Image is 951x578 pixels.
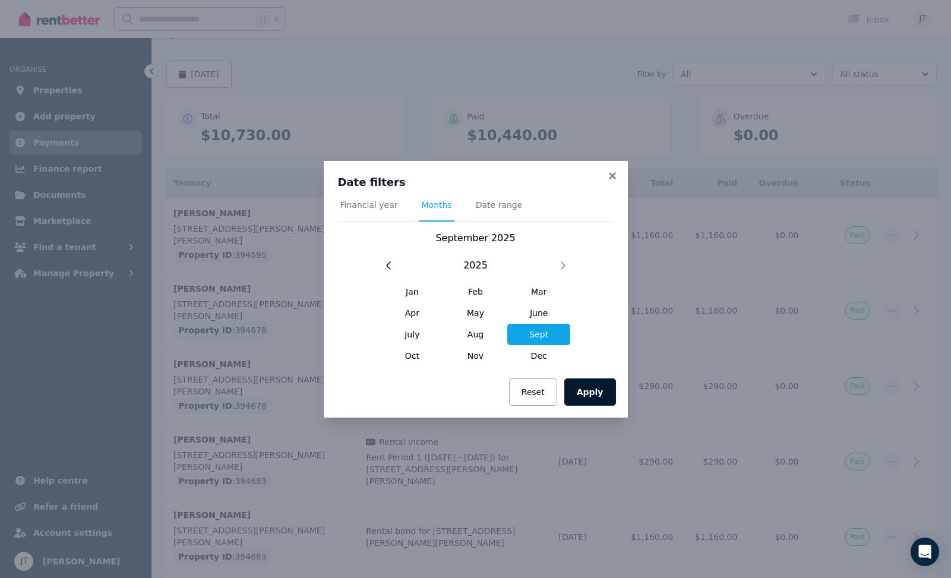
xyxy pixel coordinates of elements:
span: Dec [507,345,571,367]
button: Apply [564,378,616,406]
span: Oct [381,345,444,367]
span: 2025 [463,258,488,273]
button: Reset [509,378,557,406]
span: July [381,324,444,345]
span: Mar [507,281,571,302]
h3: Date filters [338,175,614,189]
span: May [444,302,507,324]
div: Open Intercom Messenger [911,538,939,566]
span: Months [422,199,452,211]
span: Date range [476,199,523,211]
span: June [507,302,571,324]
span: Financial year [340,199,398,211]
span: Nov [444,345,507,367]
span: Apr [381,302,444,324]
span: Feb [444,281,507,302]
span: Aug [444,324,507,345]
span: September 2025 [435,232,515,244]
span: Sept [507,324,571,345]
nav: Tabs [338,199,614,222]
span: Jan [381,281,444,302]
